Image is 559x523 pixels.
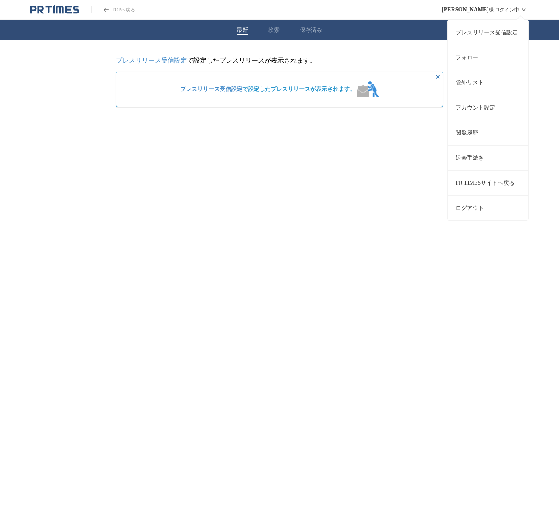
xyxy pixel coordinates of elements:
[300,27,322,34] button: 保存済み
[448,70,528,95] a: 除外リスト
[448,120,528,145] a: 閲覧履歴
[116,57,443,65] p: で設定したプレスリリースが表示されます。
[237,27,248,34] button: 最新
[448,170,528,195] a: PR TIMESサイトへ戻る
[268,27,279,34] button: 検索
[30,5,79,15] a: PR TIMESのトップページはこちら
[448,20,528,45] a: プレスリリース受信設定
[91,6,135,13] a: PR TIMESのトップページはこちら
[442,6,489,13] span: [PERSON_NAME]
[448,45,528,70] a: フォロー
[448,95,528,120] a: アカウント設定
[433,72,443,82] button: 非表示にする
[448,195,528,220] button: ログアウト
[180,86,355,93] span: で設定したプレスリリースが表示されます。
[448,145,528,170] a: 退会手続き
[116,57,187,64] a: プレスリリース受信設定
[180,86,242,92] a: プレスリリース受信設定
